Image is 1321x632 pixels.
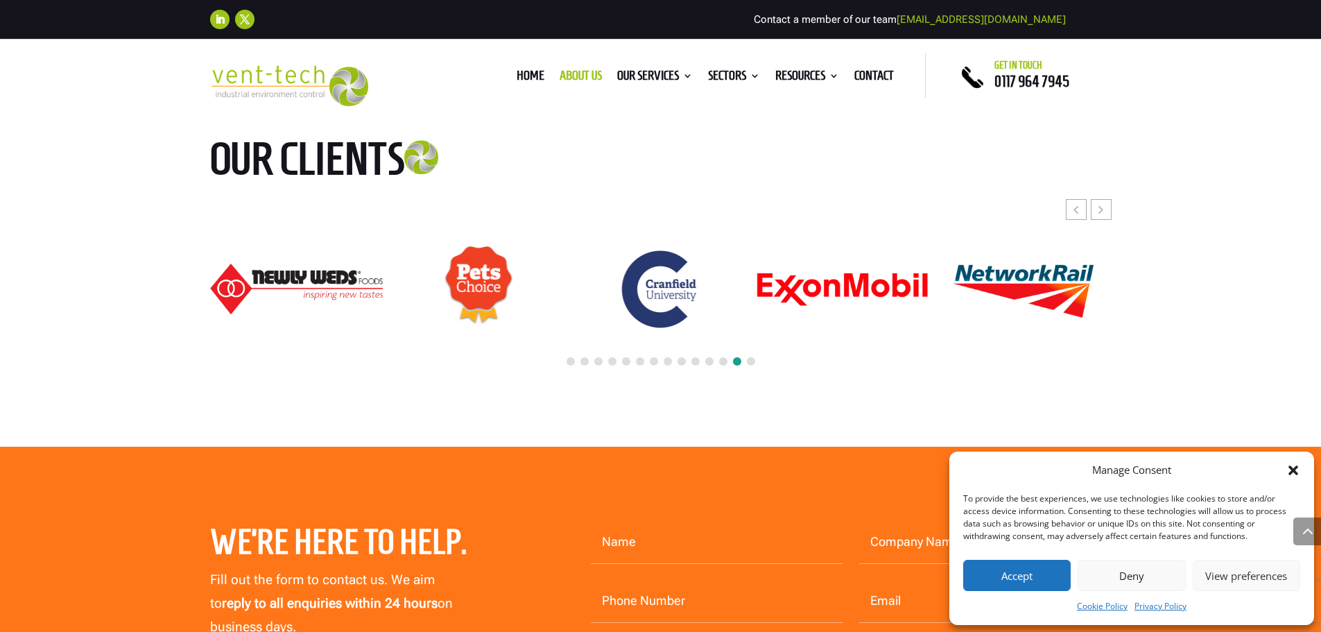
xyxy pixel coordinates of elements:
[210,521,499,570] h2: We’re here to help.
[617,71,693,86] a: Our Services
[210,10,230,29] a: Follow on LinkedIn
[754,13,1066,26] span: Contact a member of our team
[210,264,382,314] img: Newly-Weds_Logo
[775,71,839,86] a: Resources
[897,13,1066,26] a: [EMAIL_ADDRESS][DOMAIN_NAME]
[963,493,1299,543] div: To provide the best experiences, we use technologies like cookies to store and/or access device i...
[963,560,1071,591] button: Accept
[1193,560,1300,591] button: View preferences
[210,572,435,611] span: Fill out the form to contact us. We aim to
[1134,598,1186,615] a: Privacy Policy
[235,10,254,29] a: Follow on X
[938,248,1110,330] img: Network Rail logo
[222,595,438,611] strong: reply to all enquiries within 24 hours
[444,246,513,333] img: Pets Choice
[1091,199,1112,220] div: Next slide
[615,244,705,334] img: Cranfield University logo
[517,71,544,86] a: Home
[1286,463,1300,477] div: Close dialog
[392,245,565,334] div: 19 / 24
[1077,598,1128,615] a: Cookie Policy
[1092,462,1171,479] div: Manage Consent
[757,272,929,307] img: ExonMobil logo
[859,521,1112,564] input: Company Name
[209,263,383,315] div: 18 / 24
[560,71,602,86] a: About us
[854,71,894,86] a: Contact
[1078,560,1185,591] button: Deny
[859,580,1112,623] input: Email
[591,521,843,564] input: Name
[994,73,1069,89] a: 0117 964 7945
[573,244,747,335] div: 20 / 24
[210,65,369,106] img: 2023-09-27T08_35_16.549ZVENT-TECH---Clear-background
[994,60,1042,71] span: Get in touch
[591,580,843,623] input: Phone Number
[708,71,760,86] a: Sectors
[756,271,929,307] div: 21 / 24
[938,248,1111,330] div: 22 / 24
[210,135,508,189] h2: Our clients
[1066,199,1087,220] div: Previous slide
